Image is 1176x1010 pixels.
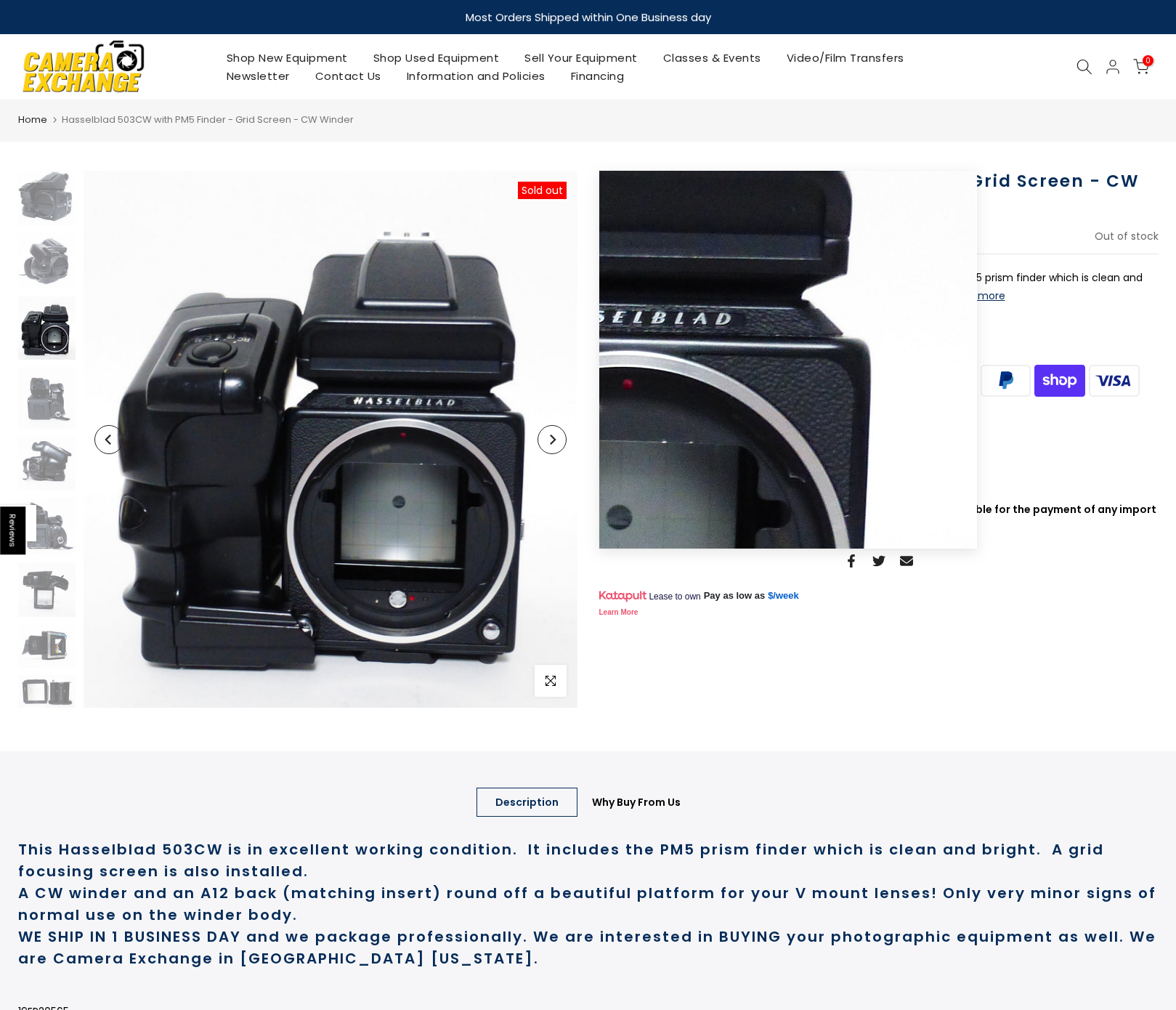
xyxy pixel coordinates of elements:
[558,67,637,85] a: Financing
[1133,59,1149,75] a: 0
[17,164,76,226] img: Hasselblad 503CW with PM5 Finder - Grid Screen - CW Winder Medium Format Equipment - Medium Forma...
[214,49,360,67] a: Shop New Equipment
[1033,363,1087,399] img: shopify pay
[774,49,917,67] a: Video/Film Transfers
[599,468,1159,486] div: Availability :
[657,469,721,484] span: Out of stock
[649,591,700,602] span: Lease to own
[394,67,558,85] a: Information and Policies
[573,788,699,817] a: Why Buy From Us
[17,437,76,490] img: Hasselblad 503CW with PM5 Finder - Grid Screen - CW Winder Medium Format Equipment - Medium Forma...
[84,171,577,708] img: Hasselblad 503CW with PM5 Finder - Grid Screen - CW Winder Medium Format Equipment - Medium Forma...
[214,67,302,85] a: Newsletter
[1087,363,1141,399] img: visa
[18,926,1156,969] strong: WE SHIP IN 1 BUSINESS DAY and we package professionally. We are interested in BUYING your photogr...
[17,562,76,617] img: Hasselblad 503CW with PM5 Finder - Grid Screen - CW Winder Medium Format Equipment - Medium Forma...
[18,839,1104,881] strong: This Hasselblad 503CW is in excellent working condition. It includes the PM5 prism finder which i...
[599,502,1156,535] strong: IMPORTANT: It is a condition of sale, that the customer will be responsible for the payment of an...
[1095,229,1159,243] span: Out of stock
[17,367,76,429] img: Hasselblad 503CW with PM5 Finder - Grid Screen - CW Winder Medium Format Equipment - Medium Forma...
[599,227,681,246] div: $1,799.99
[538,425,567,454] button: Next
[707,363,762,399] img: american express
[17,498,76,555] img: Hasselblad 503CW with PM5 Finder - Grid Screen - CW Winder Medium Format Equipment - Medium Forma...
[620,446,670,464] span: 19ER20565
[466,9,711,25] strong: Most Orders Shipped within One Business day
[18,883,1156,925] strong: A CW winder and an A12 back (matching insert) round off a beautiful platform for your V mount len...
[870,363,925,399] img: google pay
[477,788,577,817] a: Description
[17,233,76,289] img: Hasselblad 503CW with PM5 Finder - Grid Screen - CW Winder Medium Format Equipment - Medium Forma...
[978,363,1033,399] img: paypal
[768,589,799,602] a: $/week
[704,589,766,602] span: Pay as low as
[845,552,858,570] a: Share on Facebook
[62,113,354,126] span: Hasselblad 503CW with PM5 Finder - Grid Screen - CW Winder
[653,363,707,399] img: amazon payments
[599,363,654,399] img: synchrony
[18,113,47,127] a: Home
[872,552,885,570] a: Share on Twitter
[1143,55,1153,66] span: 0
[599,171,1159,213] h1: Hasselblad 503CW with PM5 Finder - Grid Screen - CW Winder
[17,296,76,360] img: Hasselblad 503CW with PM5 Finder - Grid Screen - CW Winder Medium Format Equipment - Medium Forma...
[650,49,774,67] a: Classes & Events
[599,269,1159,305] p: This Hasselblad 503CW is in excellent working condition. It includes the PM5 prism finder which i...
[900,552,913,570] a: Share on Email
[599,608,638,616] a: Learn More
[360,49,512,67] a: Shop Used Equipment
[816,363,870,399] img: discover
[17,624,76,668] img: Hasselblad 503CW with PM5 Finder - Grid Screen - CW Winder Medium Format Equipment - Medium Forma...
[949,289,1005,302] button: Read more
[761,363,816,399] img: apple pay
[924,363,978,399] img: master
[599,415,679,429] a: Ask a Question
[17,675,76,708] img: Hasselblad 503CW with PM5 Finder - Grid Screen - CW Winder Medium Format Equipment - Medium Forma...
[599,446,1159,464] div: SKU:
[302,67,394,85] a: Contact Us
[512,49,651,67] a: Sell Your Equipment
[94,425,123,454] button: Previous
